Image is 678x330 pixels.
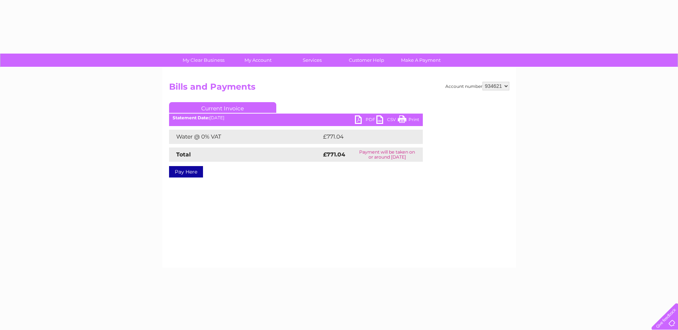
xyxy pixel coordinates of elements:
a: Make A Payment [391,54,450,67]
a: My Account [228,54,287,67]
td: Water @ 0% VAT [169,130,321,144]
a: PDF [355,115,376,126]
a: Print [398,115,419,126]
strong: Total [176,151,191,158]
td: £771.04 [321,130,410,144]
b: Statement Date: [173,115,209,120]
td: Payment will be taken on or around [DATE] [352,147,422,162]
a: My Clear Business [174,54,233,67]
a: Services [283,54,342,67]
h2: Bills and Payments [169,82,509,95]
a: CSV [376,115,398,126]
a: Current Invoice [169,102,276,113]
a: Pay Here [169,166,203,177]
a: Customer Help [337,54,396,67]
div: Account number [445,82,509,90]
strong: £771.04 [323,151,345,158]
div: [DATE] [169,115,423,120]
